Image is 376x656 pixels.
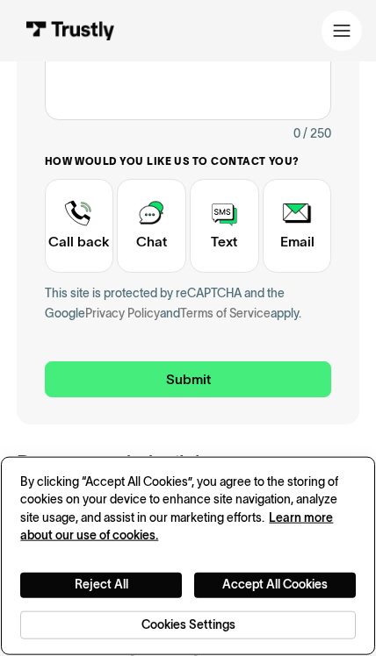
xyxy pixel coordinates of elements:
a: Privacy Policy [85,307,160,320]
img: Trustly Logo [25,21,114,39]
input: Submit [45,361,332,397]
div: By clicking “Accept All Cookies”, you agree to the storing of cookies on your device to enhance s... [20,474,355,545]
ul: Language list [35,630,105,650]
div: Privacy [20,474,355,639]
button: Reject All [20,573,182,598]
a: Terms of Service [180,307,271,320]
div: / 250 [303,124,331,144]
label: How would you like us to contact you? [45,154,332,168]
div: This site is protected by reCAPTCHA and the Google and apply. [45,283,332,324]
button: Accept All Cookies [194,573,356,598]
button: Cookies Settings [20,611,355,638]
div: 0 [293,124,300,144]
aside: Language selected: English (United States) [18,629,105,650]
h2: Recommended articles: [17,452,266,474]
